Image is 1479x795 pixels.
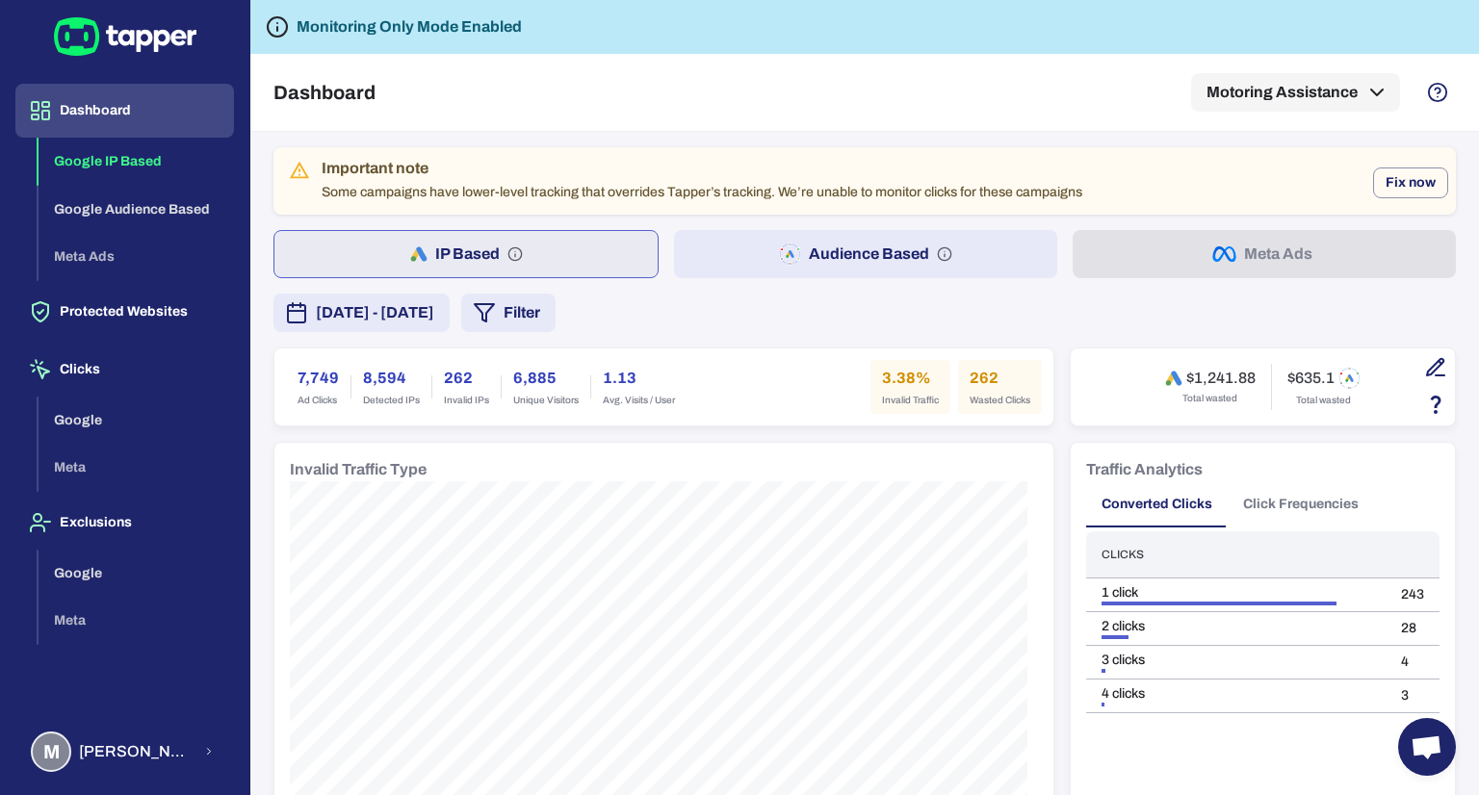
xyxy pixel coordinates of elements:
div: Important note [322,159,1082,178]
button: Google [39,550,234,598]
button: Clicks [15,343,234,397]
button: Fix now [1373,167,1448,198]
a: Clicks [15,360,234,376]
div: 1 click [1102,584,1370,602]
button: Converted Clicks [1086,481,1228,527]
td: 28 [1386,612,1440,646]
h6: 6,885 [513,367,579,390]
span: Total wasted [1296,394,1351,407]
h6: $635.1 [1287,369,1335,388]
h6: Traffic Analytics [1086,458,1203,481]
a: Google IP Based [39,152,234,168]
button: Dashboard [15,84,234,138]
h6: 3.38% [882,367,939,390]
button: Exclusions [15,496,234,550]
button: Motoring Assistance [1191,73,1400,112]
a: Google [39,563,234,579]
span: Invalid Traffic [882,394,939,407]
button: Google IP Based [39,138,234,186]
button: Filter [461,294,556,332]
div: Open chat [1398,718,1456,776]
h6: 8,594 [363,367,420,390]
h6: Invalid Traffic Type [290,458,427,481]
button: [DATE] - [DATE] [273,294,450,332]
div: Some campaigns have lower-level tracking that overrides Tapper’s tracking. We’re unable to monito... [322,153,1082,209]
svg: Tapper is not blocking any fraudulent activity for this domain [266,15,289,38]
span: Wasted Clicks [970,394,1030,407]
button: M[PERSON_NAME] [PERSON_NAME] [15,724,234,780]
span: Detected IPs [363,394,420,407]
span: [DATE] - [DATE] [316,301,434,324]
span: Avg. Visits / User [603,394,675,407]
div: 3 clicks [1102,652,1370,669]
button: Google Audience Based [39,186,234,234]
h6: 7,749 [298,367,339,390]
button: Click Frequencies [1228,481,1374,527]
td: 4 [1386,646,1440,680]
h5: Dashboard [273,81,376,104]
a: Protected Websites [15,302,234,319]
span: Invalid IPs [444,394,489,407]
span: Unique Visitors [513,394,579,407]
span: [PERSON_NAME] [PERSON_NAME] [79,742,192,761]
div: 4 clicks [1102,685,1370,703]
button: Audience Based [674,230,1057,278]
h6: Monitoring Only Mode Enabled [297,15,522,38]
button: Google [39,397,234,445]
a: Google [39,410,234,426]
h6: 1.13 [603,367,675,390]
h6: 262 [970,367,1030,390]
a: Dashboard [15,101,234,117]
span: Ad Clicks [298,394,339,407]
div: M [31,731,71,772]
td: 3 [1386,680,1440,713]
svg: Audience based: Search, Display, Shopping, Video Performance Max, Demand Generation [937,246,952,262]
h6: 262 [444,367,489,390]
h6: $1,241.88 [1186,369,1256,388]
div: 2 clicks [1102,618,1370,635]
a: Exclusions [15,513,234,529]
button: Protected Websites [15,285,234,339]
button: Estimation based on the quantity of invalid click x cost-per-click. [1419,388,1452,421]
button: IP Based [273,230,659,278]
span: Total wasted [1182,392,1237,405]
th: Clicks [1086,531,1386,578]
a: Google Audience Based [39,199,234,216]
td: 243 [1386,578,1440,612]
svg: IP based: Search, Display, and Shopping. [507,246,523,262]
